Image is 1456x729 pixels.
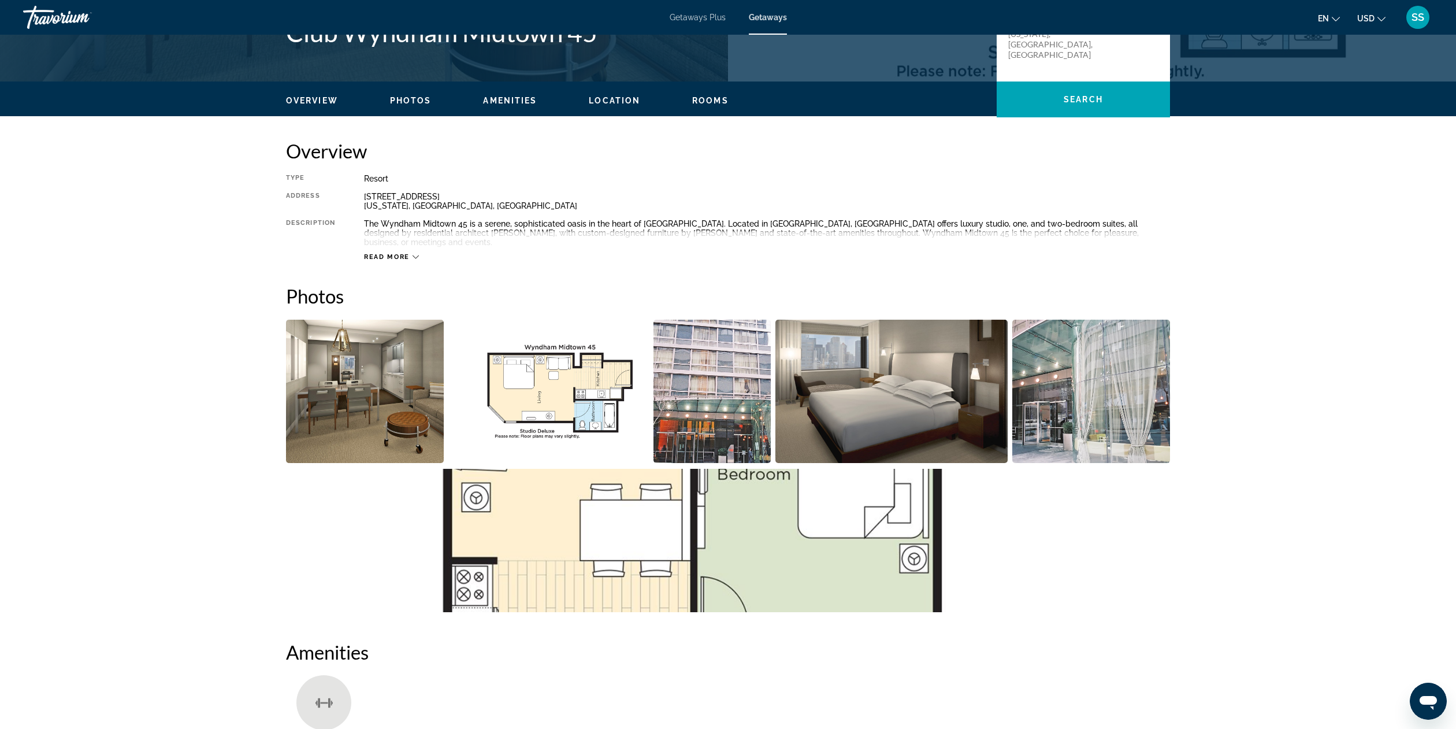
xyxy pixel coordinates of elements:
[1412,12,1424,23] span: SS
[286,174,335,183] div: Type
[775,319,1008,464] button: Open full-screen image slider
[364,174,1170,183] div: Resort
[589,96,640,105] span: Location
[1357,10,1386,27] button: Change currency
[286,219,335,247] div: Description
[1008,18,1101,60] p: [STREET_ADDRESS] [US_STATE], [GEOGRAPHIC_DATA], [GEOGRAPHIC_DATA]
[286,284,1170,308] h2: Photos
[390,95,432,106] button: Photos
[1318,14,1329,23] span: en
[483,95,537,106] button: Amenities
[589,95,640,106] button: Location
[364,219,1170,247] div: The Wyndham Midtown 45 is a serene, sophisticated oasis in the heart of [GEOGRAPHIC_DATA]. Locate...
[390,96,432,105] span: Photos
[286,641,1170,664] h2: Amenities
[286,319,444,464] button: Open full-screen image slider
[692,96,729,105] span: Rooms
[1318,10,1340,27] button: Change language
[286,95,338,106] button: Overview
[286,468,1170,613] button: Open full-screen image slider
[653,319,771,464] button: Open full-screen image slider
[286,192,335,210] div: Address
[483,96,537,105] span: Amenities
[692,95,729,106] button: Rooms
[1403,5,1433,29] button: User Menu
[286,96,338,105] span: Overview
[286,139,1170,162] h2: Overview
[448,319,649,464] button: Open full-screen image slider
[749,13,787,22] a: Getaways
[670,13,726,22] a: Getaways Plus
[23,2,139,32] a: Travorium
[364,253,410,261] span: Read more
[364,253,419,261] button: Read more
[1410,683,1447,720] iframe: Button to launch messaging window
[1064,95,1103,104] span: Search
[997,82,1170,117] button: Search
[364,192,1170,210] div: [STREET_ADDRESS] [US_STATE], [GEOGRAPHIC_DATA], [GEOGRAPHIC_DATA]
[1012,319,1170,464] button: Open full-screen image slider
[1357,14,1375,23] span: USD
